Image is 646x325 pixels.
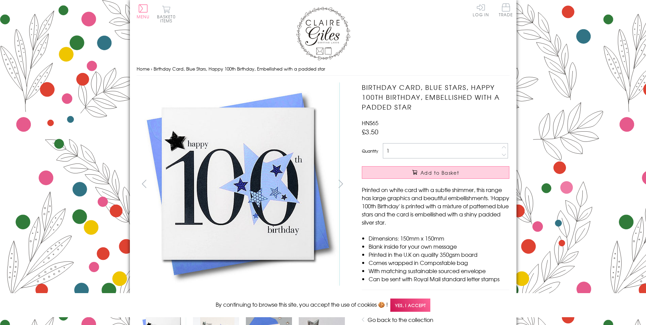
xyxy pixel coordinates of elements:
[369,242,509,250] li: Blank inside for your own message
[333,176,348,191] button: next
[369,259,509,267] li: Comes wrapped in Compostable bag
[390,299,430,312] span: Yes, I accept
[151,65,152,72] span: ›
[348,82,552,286] img: Birthday Card, Blue Stars, Happy 100th Birthday, Embellished with a padded star
[137,14,150,20] span: Menu
[362,127,378,136] span: £3.50
[160,14,176,24] span: 0 items
[369,250,509,259] li: Printed in the U.K on quality 350gsm board
[137,62,510,76] nav: breadcrumbs
[369,267,509,275] li: With matching sustainable sourced envelope
[368,316,433,324] a: Go back to the collection
[154,65,325,72] span: Birthday Card, Blue Stars, Happy 100th Birthday, Embellished with a padded star
[137,176,152,191] button: prev
[499,3,513,18] a: Trade
[362,186,509,226] p: Printed on white card with a subtle shimmer, this range has large graphics and beautiful embellis...
[362,166,509,179] button: Add to Basket
[362,82,509,112] h1: Birthday Card, Blue Stars, Happy 100th Birthday, Embellished with a padded star
[369,275,509,283] li: Can be sent with Royal Mail standard letter stamps
[157,5,176,23] button: Basket0 items
[296,7,350,60] img: Claire Giles Greetings Cards
[473,3,489,17] a: Log In
[136,82,340,286] img: Birthday Card, Blue Stars, Happy 100th Birthday, Embellished with a padded star
[499,3,513,17] span: Trade
[137,4,150,19] button: Menu
[362,119,378,127] span: HNS65
[137,65,150,72] a: Home
[369,234,509,242] li: Dimensions: 150mm x 150mm
[362,148,378,154] label: Quantity
[420,169,459,176] span: Add to Basket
